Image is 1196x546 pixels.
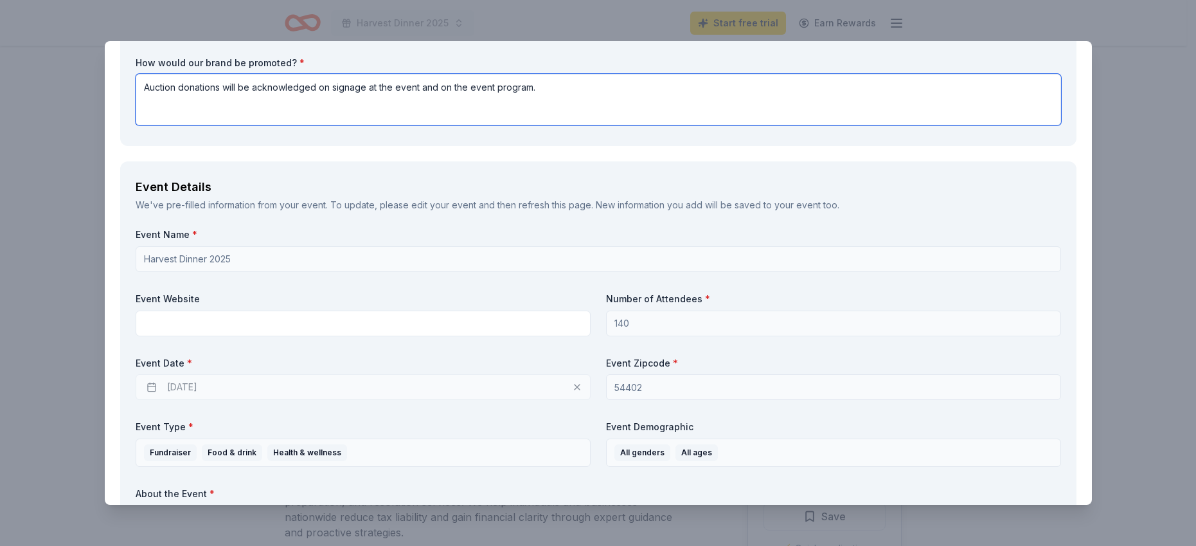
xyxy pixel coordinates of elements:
[136,74,1061,125] textarea: Auction donations will be acknowledged on signage at the event and on the event program.
[267,444,347,461] div: Health & wellness
[136,197,1061,213] div: We've pre-filled information from your event. To update, please edit your event and then refresh ...
[606,293,1061,305] label: Number of Attendees
[614,444,670,461] div: All genders
[606,439,1061,467] button: All gendersAll ages
[675,444,718,461] div: All ages
[606,421,1061,433] label: Event Demographic
[136,421,591,433] label: Event Type
[136,57,1061,69] label: How would our brand be promoted?
[202,444,262,461] div: Food & drink
[136,439,591,467] button: FundraiserFood & drinkHealth & wellness
[606,357,1061,370] label: Event Zipcode
[136,293,591,305] label: Event Website
[136,228,1061,241] label: Event Name
[136,177,1061,197] div: Event Details
[144,444,197,461] div: Fundraiser
[136,487,1061,500] label: About the Event
[136,357,591,370] label: Event Date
